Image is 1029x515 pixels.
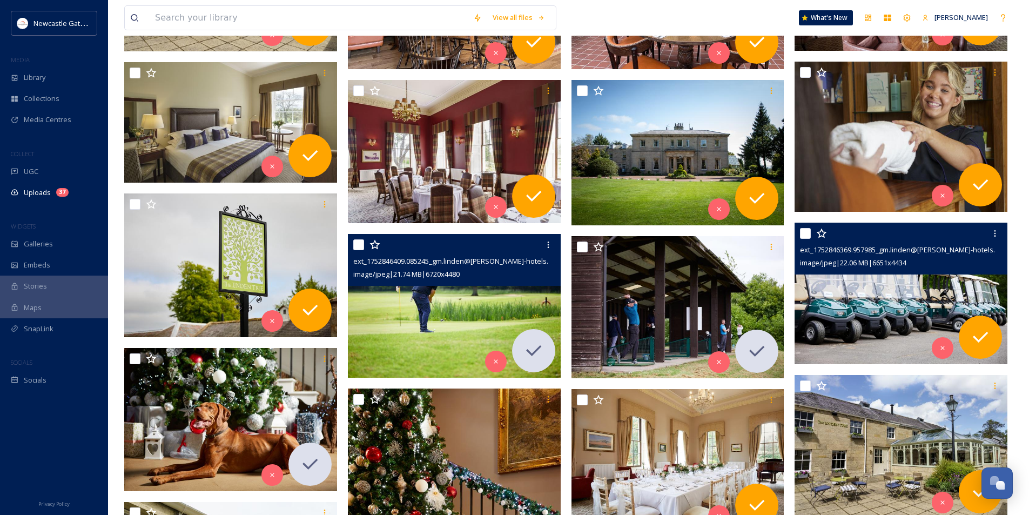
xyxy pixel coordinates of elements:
[799,10,853,25] a: What's New
[38,497,70,510] a: Privacy Policy
[24,281,47,291] span: Stories
[353,256,688,266] span: ext_1752846409.085245_gm.linden@[PERSON_NAME]-hotels.co.uk-MDH_LH_Golf_13thGreenPutting1.jpg
[11,358,32,366] span: SOCIALS
[795,62,1007,211] img: ext_1752846450.172007_gm.linden@macdonald-hotels.co.uk-LindenHall_SpeReception.jpg
[11,56,30,64] span: MEDIA
[348,234,563,378] img: ext_1752846409.085245_gm.linden@macdonald-hotels.co.uk-MDH_LH_Golf_13thGreenPutting1.jpg
[56,188,69,197] div: 37
[150,6,468,30] input: Search your library
[571,80,786,225] img: ext_1752846465.939106_gm.linden@macdonald-hotels.co.uk-DashPhotography-AuthorisedUse-July23.jpg
[24,188,51,198] span: Uploads
[124,193,339,337] img: ext_1752846411.965948_gm.linden@macdonald-hotels.co.uk-MDH_LH_Golf_LindenTreePubSign.jpg
[24,115,71,125] span: Media Centres
[11,150,34,158] span: COLLECT
[124,62,339,183] img: ext_1752846468.132902_gm.linden@macdonald-hotels.co.uk-LindenHall_BedRoom241.1.jpg
[24,239,53,249] span: Galleries
[934,12,988,22] span: [PERSON_NAME]
[917,7,993,28] a: [PERSON_NAME]
[353,269,460,279] span: image/jpeg | 21.74 MB | 6720 x 4480
[24,375,46,385] span: Socials
[795,223,1007,365] img: ext_1752846369.957985_gm.linden@macdonald-hotels.co.uk-MDH_LH_Golf_Carts.jpg
[38,500,70,507] span: Privacy Policy
[348,80,563,224] img: ext_1752846467.951905_gm.linden@macdonald-hotels.co.uk-LindenHall_DiningRoom.jpg
[981,467,1013,499] button: Open Chat
[24,72,45,83] span: Library
[24,324,53,334] span: SnapLink
[487,7,550,28] a: View all files
[33,18,133,28] span: Newcastle Gateshead Initiative
[24,93,59,104] span: Collections
[17,18,28,29] img: DqD9wEUd_400x400.jpg
[24,303,42,313] span: Maps
[11,222,36,230] span: WIDGETS
[800,258,906,267] span: image/jpeg | 22.06 MB | 6651 x 4434
[24,260,50,270] span: Embeds
[124,348,339,492] img: ext_1752846295.855811_gm.linden@macdonald-hotels.co.uk-MDH_LinH_Xmas_Interiors_RudyVizla_Christma...
[24,166,38,177] span: UGC
[571,236,784,378] img: ext_1752846395.78759_gm.linden@macdonald-hotels.co.uk-MDH_LH_Golf_DrivingRange4.jpg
